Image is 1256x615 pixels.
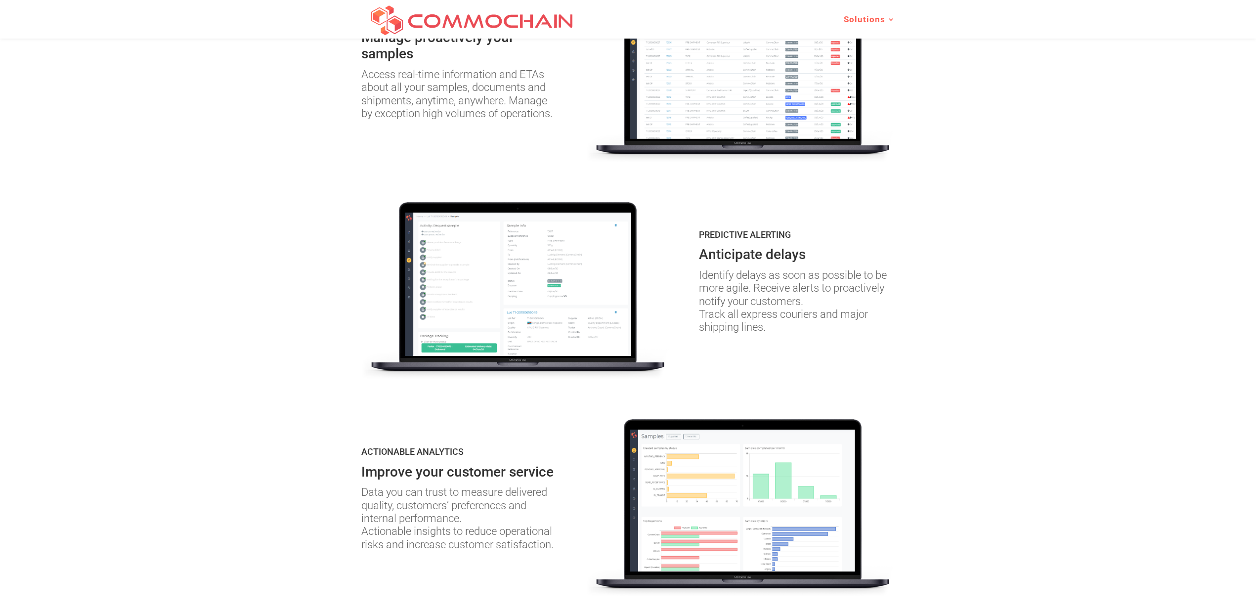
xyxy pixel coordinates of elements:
span: Data you can trust to measure delivered quality, customers’ preferences and internal performance.... [361,486,554,551]
img: Screenshot_1 [586,419,895,597]
img: CommoChain [363,2,582,37]
span: Manage proactively your samples [361,29,514,62]
span: Anticipate delays [699,246,806,263]
p: Access real-time information and ETAs about all your samples, documents and shipments, anytime, a... [361,68,557,121]
span: Improve your customer service [361,464,554,480]
span: PREDICTIVE ALERTING [699,229,791,240]
a: Solutions [844,16,895,39]
span: ACTIONABLE ANALYTICS [361,446,464,457]
span: Identify delays as soon as possible to be more agile. Receive alerts to proactively notify your c... [699,269,887,334]
img: Screenshot_3 [361,202,670,380]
